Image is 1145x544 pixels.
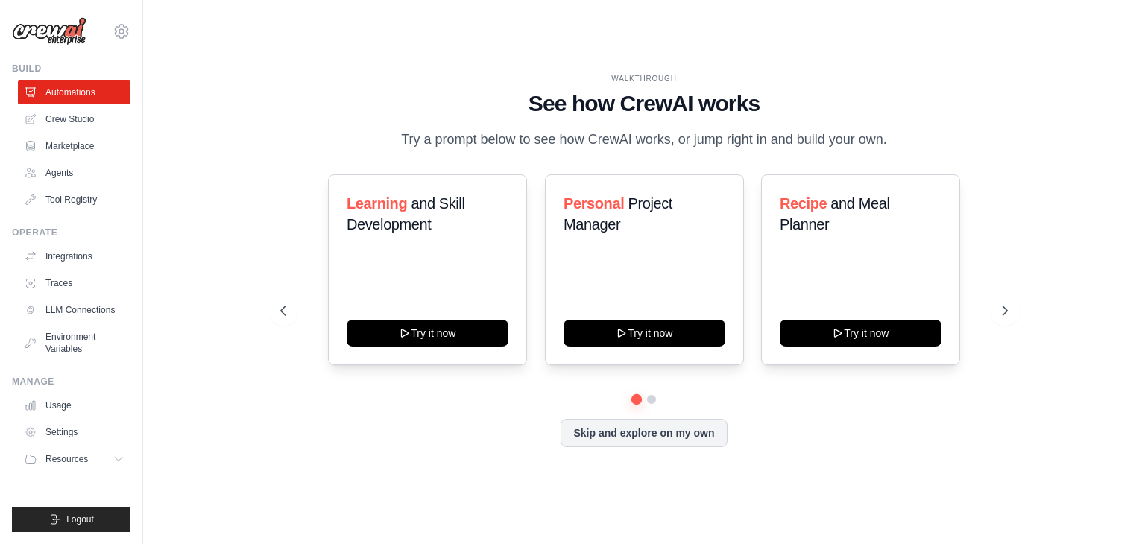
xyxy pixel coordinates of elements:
span: Logout [66,513,94,525]
a: Agents [18,161,130,185]
button: Skip and explore on my own [561,419,727,447]
a: Tool Registry [18,188,130,212]
div: WALKTHROUGH [280,73,1008,84]
a: Settings [18,420,130,444]
button: Resources [18,447,130,471]
span: Resources [45,453,88,465]
div: Build [12,63,130,75]
a: Usage [18,393,130,417]
button: Try it now [780,320,941,347]
button: Try it now [347,320,508,347]
a: Environment Variables [18,325,130,361]
button: Try it now [564,320,725,347]
span: Personal [564,195,624,212]
div: Manage [12,376,130,388]
span: Recipe [780,195,827,212]
span: and Meal Planner [780,195,889,233]
img: Logo [12,17,86,45]
p: Try a prompt below to see how CrewAI works, or jump right in and build your own. [394,129,895,151]
h1: See how CrewAI works [280,90,1008,117]
a: Traces [18,271,130,295]
div: Operate [12,227,130,238]
iframe: Chat Widget [1070,472,1145,544]
a: Crew Studio [18,107,130,131]
a: Integrations [18,244,130,268]
a: LLM Connections [18,298,130,322]
a: Automations [18,80,130,104]
span: Project Manager [564,195,672,233]
a: Marketplace [18,134,130,158]
button: Logout [12,507,130,532]
span: Learning [347,195,407,212]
